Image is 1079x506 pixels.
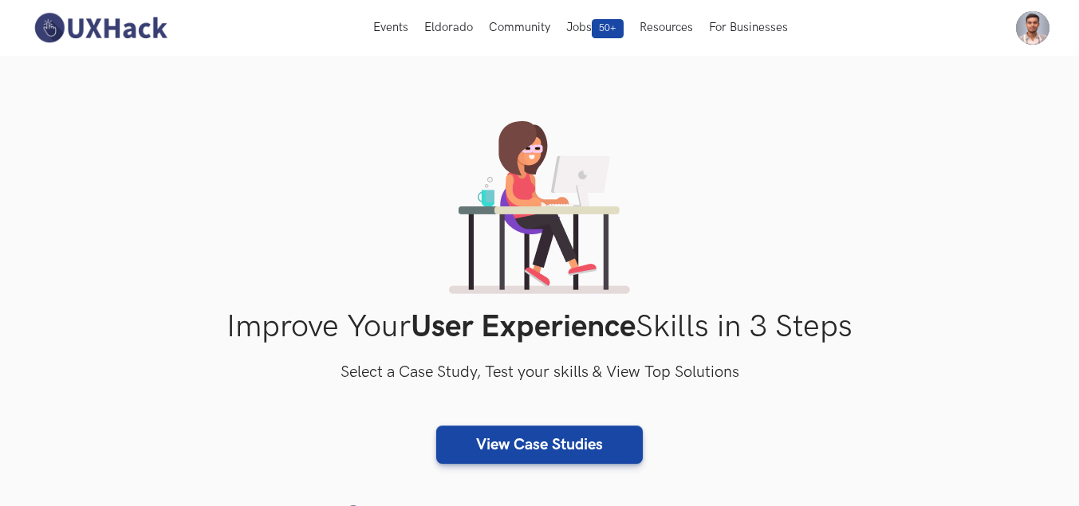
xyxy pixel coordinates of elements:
img: Your profile pic [1016,11,1049,45]
a: View Case Studies [436,426,643,464]
img: UXHack-logo.png [30,11,171,45]
span: 50+ [592,19,624,38]
strong: User Experience [411,308,636,346]
h3: Select a Case Study, Test your skills & View Top Solutions [30,360,1050,386]
img: lady working on laptop [449,121,630,294]
h1: Improve Your Skills in 3 Steps [30,308,1050,346]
